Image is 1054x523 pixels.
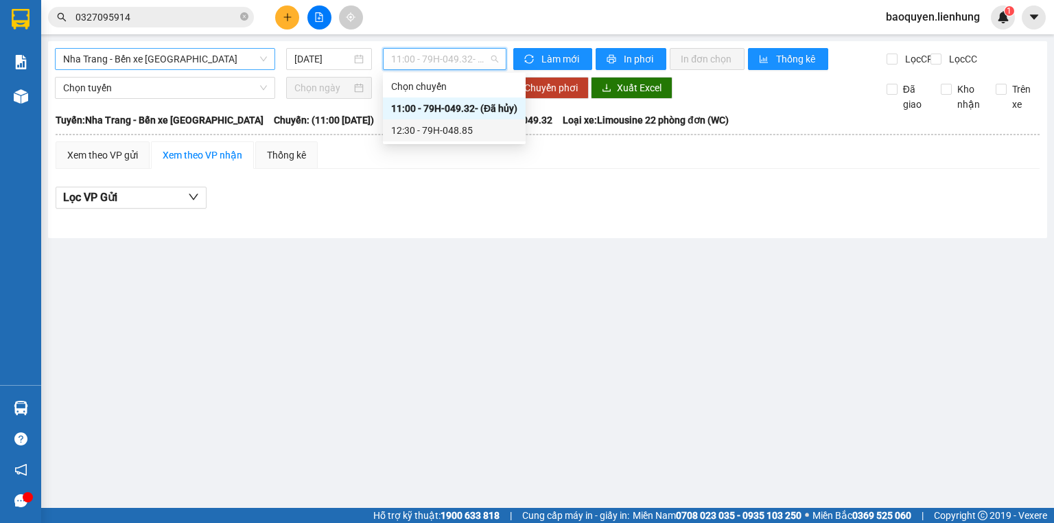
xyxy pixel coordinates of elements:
[14,89,28,104] img: warehouse-icon
[240,12,248,21] span: close-circle
[274,113,374,128] span: Chuyến: (11:00 [DATE])
[812,508,911,523] span: Miền Bắc
[188,191,199,202] span: down
[391,79,517,94] div: Chọn chuyến
[944,51,979,67] span: Lọc CC
[57,12,67,22] span: search
[513,77,589,99] button: Chuyển phơi
[391,49,499,69] span: 11:00 - 79H-049.32 - (Đã hủy)
[307,5,331,30] button: file-add
[776,51,817,67] span: Thống kê
[510,508,512,523] span: |
[1028,11,1040,23] span: caret-down
[900,51,935,67] span: Lọc CR
[978,511,987,520] span: copyright
[240,11,248,24] span: close-circle
[14,401,28,415] img: warehouse-icon
[524,54,536,65] span: sync
[163,148,242,163] div: Xem theo VP nhận
[633,508,801,523] span: Miền Nam
[63,189,117,206] span: Lọc VP Gửi
[12,9,30,30] img: logo-vxr
[283,12,292,22] span: plus
[805,513,809,518] span: ⚪️
[14,463,27,476] span: notification
[391,123,517,138] div: 12:30 - 79H-048.85
[952,82,985,112] span: Kho nhận
[391,101,517,116] div: 11:00 - 79H-049.32 - (Đã hủy)
[1022,5,1046,30] button: caret-down
[294,80,351,95] input: Chọn ngày
[373,508,500,523] span: Hỗ trợ kỹ thuật:
[563,113,729,128] span: Loại xe: Limousine 22 phòng đơn (WC)
[56,115,263,126] b: Tuyến: Nha Trang - Bến xe [GEOGRAPHIC_DATA]
[75,10,237,25] input: Tìm tên, số ĐT hoặc mã đơn
[346,12,355,22] span: aim
[383,75,526,97] div: Chọn chuyến
[1007,82,1040,112] span: Trên xe
[748,48,828,70] button: bar-chartThống kê
[759,54,771,65] span: bar-chart
[591,77,672,99] button: downloadXuất Excel
[997,11,1009,23] img: icon-new-feature
[1005,6,1014,16] sup: 1
[14,55,28,69] img: solution-icon
[67,148,138,163] div: Xem theo VP gửi
[922,508,924,523] span: |
[441,510,500,521] strong: 1900 633 818
[898,82,931,112] span: Đã giao
[624,51,655,67] span: In phơi
[314,12,324,22] span: file-add
[14,432,27,445] span: question-circle
[339,5,363,30] button: aim
[63,78,267,98] span: Chọn tuyến
[670,48,745,70] button: In đơn chọn
[541,51,581,67] span: Làm mới
[63,49,267,69] span: Nha Trang - Bến xe Miền Tây
[607,54,618,65] span: printer
[513,48,592,70] button: syncLàm mới
[852,510,911,521] strong: 0369 525 060
[596,48,666,70] button: printerIn phơi
[275,5,299,30] button: plus
[1007,6,1011,16] span: 1
[294,51,351,67] input: 15/10/2025
[56,187,207,209] button: Lọc VP Gửi
[875,8,991,25] span: baoquyen.lienhung
[676,510,801,521] strong: 0708 023 035 - 0935 103 250
[14,494,27,507] span: message
[267,148,306,163] div: Thống kê
[522,508,629,523] span: Cung cấp máy in - giấy in:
